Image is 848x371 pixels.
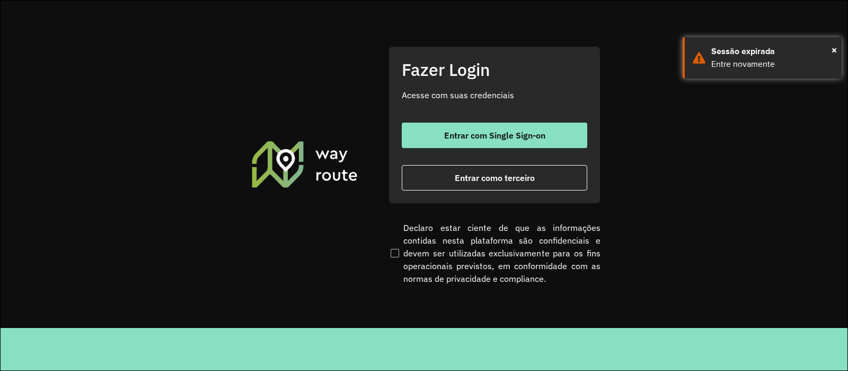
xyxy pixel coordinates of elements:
[455,174,535,182] span: Entrar como terceiro
[402,89,587,101] p: Acesse com suas credenciais
[832,42,837,58] button: Close
[388,221,600,285] label: Declaro estar ciente de que as informações contidas nesta plataforma são confidenciais e devem se...
[832,42,837,58] span: ×
[402,165,587,191] button: button
[711,45,834,58] div: Sessão expirada
[402,59,587,80] h2: Fazer Login
[402,123,587,148] button: button
[250,140,359,188] img: Roteirizador AmbevTech
[711,58,834,71] div: Entre novamente
[444,131,545,140] span: Entrar com Single Sign-on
